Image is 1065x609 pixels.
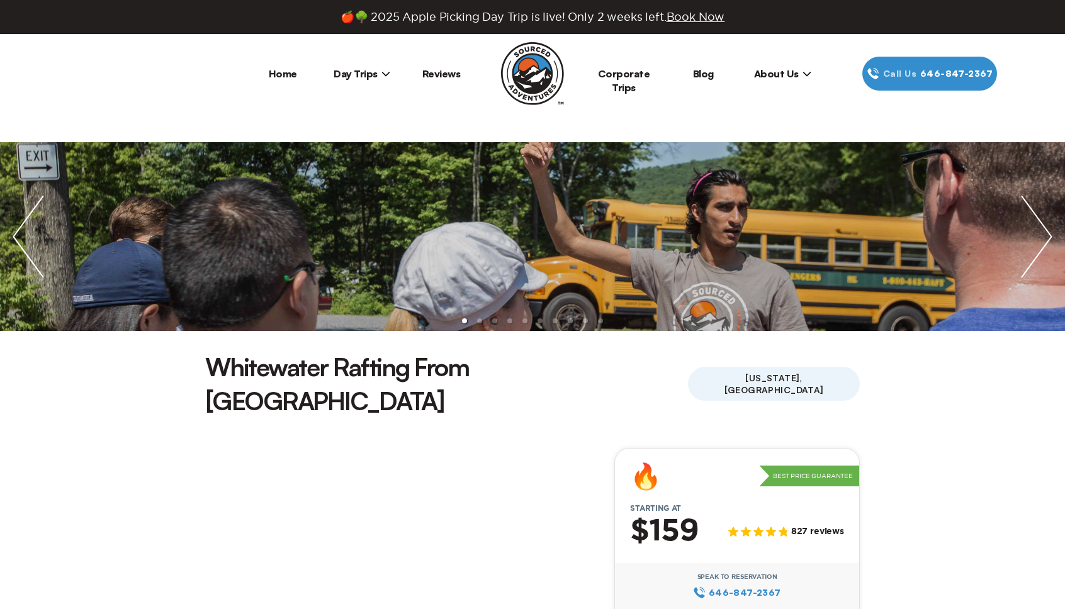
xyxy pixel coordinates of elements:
li: slide item 6 [538,318,543,323]
li: slide item 2 [477,318,482,323]
h2: $159 [630,515,699,548]
h1: Whitewater Rafting From [GEOGRAPHIC_DATA] [205,350,688,418]
span: Starting at [615,504,696,513]
li: slide item 8 [568,318,573,323]
span: [US_STATE], [GEOGRAPHIC_DATA] [688,367,860,401]
span: Day Trips [334,67,390,80]
img: next slide / item [1008,142,1065,331]
div: 🔥 [630,464,662,489]
li: slide item 3 [492,318,497,323]
a: Reviews [422,67,461,80]
a: Corporate Trips [598,67,650,94]
li: slide item 4 [507,318,512,323]
span: 🍎🌳 2025 Apple Picking Day Trip is live! Only 2 weeks left. [341,10,724,24]
li: slide item 10 [598,318,603,323]
a: Home [269,67,297,80]
a: 646‍-847‍-2367 [693,586,780,600]
span: Speak to Reservation [697,573,777,581]
span: 646‍-847‍-2367 [709,586,781,600]
span: Call Us [879,67,920,81]
img: Sourced Adventures company logo [501,42,564,105]
p: Best Price Guarantee [759,466,859,487]
a: Blog [693,67,714,80]
li: slide item 1 [462,318,467,323]
span: 827 reviews [791,527,844,537]
span: About Us [754,67,811,80]
li: slide item 7 [553,318,558,323]
a: Call Us646‍-847‍-2367 [862,57,997,91]
li: slide item 9 [583,318,588,323]
span: 646‍-847‍-2367 [920,67,993,81]
span: Book Now [667,11,725,23]
li: slide item 5 [522,318,527,323]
